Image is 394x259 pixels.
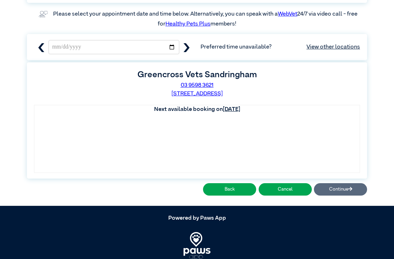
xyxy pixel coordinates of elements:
button: Back [203,183,256,196]
a: View other locations [306,43,360,51]
span: Preferred time unavailable? [201,43,360,51]
a: 03 9598 3621 [181,83,214,88]
u: [DATE] [223,107,240,112]
a: WebVet [278,11,297,17]
th: Next available booking on [34,105,360,114]
label: Please select your appointment date and time below. Alternatively, you can speak with a 24/7 via ... [53,11,359,27]
a: [STREET_ADDRESS] [171,91,223,97]
button: Cancel [259,183,312,196]
label: Greencross Vets Sandringham [137,71,257,79]
a: Healthy Pets Plus [165,21,210,27]
h5: Powered by Paws App [27,215,367,222]
img: vet [36,9,50,20]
